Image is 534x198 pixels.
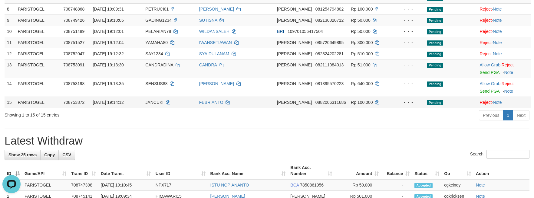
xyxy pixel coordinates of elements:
[504,89,513,94] a: Note
[199,29,229,34] a: WILDANSALEH
[480,29,492,34] a: Reject
[5,135,529,147] h1: Latest Withdraw
[427,18,443,23] span: Pending
[5,162,22,179] th: ID: activate to sort column descending
[493,29,502,34] a: Note
[15,97,61,108] td: PARISTOGEL
[335,162,381,179] th: Amount: activate to sort column ascending
[504,70,513,75] a: Note
[2,2,21,21] button: Open LiveChat chat widget
[153,162,208,179] th: User ID: activate to sort column ascending
[288,162,335,179] th: Bank Acc. Number: activate to sort column ascending
[5,110,218,118] div: Showing 1 to 15 of 15 entries
[477,26,531,37] td: ·
[145,40,168,45] span: YAMAHA80
[277,51,312,56] span: [PERSON_NAME]
[412,162,442,179] th: Status: activate to sort column ascending
[427,63,443,68] span: Pending
[199,40,232,45] a: IWANSETIAWAN
[63,18,84,23] span: 708749426
[63,51,84,56] span: 708752047
[145,62,173,67] span: CANDRADINA
[93,40,124,45] span: [DATE] 19:12:04
[288,29,323,34] span: Copy 109701056417504 to clipboard
[63,7,84,11] span: 708748868
[396,40,422,46] div: - - -
[93,51,124,56] span: [DATE] 19:12:32
[351,40,373,45] span: Rp 300.000
[479,110,503,120] a: Previous
[40,150,59,160] a: Copy
[22,162,69,179] th: Game/API: activate to sort column ascending
[351,18,371,23] span: Rp 50.000
[63,81,84,86] span: 708753198
[208,162,288,179] th: Bank Acc. Name: activate to sort column ascending
[8,152,37,157] span: Show 25 rows
[486,150,529,159] input: Search:
[396,6,422,12] div: - - -
[351,29,371,34] span: Rp 50.000
[58,150,75,160] a: CSV
[145,18,171,23] span: GADING1234
[153,179,208,191] td: NPX717
[493,51,502,56] a: Note
[502,62,514,67] a: Reject
[145,81,167,86] span: SENSUS88
[277,29,284,34] span: BRI
[63,40,84,45] span: 708751527
[351,100,373,105] span: Rp 100.000
[351,7,373,11] span: Rp 100.000
[277,18,312,23] span: [PERSON_NAME]
[480,51,492,56] a: Reject
[63,100,84,105] span: 708753872
[396,99,422,105] div: - - -
[427,40,443,46] span: Pending
[396,81,422,87] div: - - -
[5,14,15,26] td: 9
[396,51,422,57] div: - - -
[396,17,422,23] div: - - -
[93,100,124,105] span: [DATE] 19:14:12
[145,51,163,56] span: SAY1234
[199,62,217,67] a: CANDRA
[277,40,312,45] span: [PERSON_NAME]
[427,29,443,34] span: Pending
[199,100,223,105] a: FEBRIANTO
[315,18,344,23] span: Copy 082130020712 to clipboard
[396,62,422,68] div: - - -
[5,48,15,59] td: 12
[5,37,15,48] td: 11
[493,100,502,105] a: Note
[15,48,61,59] td: PARISTOGEL
[277,62,312,67] span: [PERSON_NAME]
[199,18,217,23] a: SUTISNA
[503,110,513,120] a: 1
[502,81,514,86] a: Reject
[477,78,531,97] td: ·
[480,40,492,45] a: Reject
[69,162,98,179] th: Trans ID: activate to sort column ascending
[493,7,502,11] a: Note
[476,183,485,187] a: Note
[477,97,531,108] td: ·
[315,100,346,105] span: Copy 0882006311686 to clipboard
[199,7,234,11] a: [PERSON_NAME]
[396,28,422,34] div: - - -
[15,3,61,14] td: PARISTOGEL
[480,62,500,67] a: Allow Grab
[470,150,529,159] label: Search:
[93,7,124,11] span: [DATE] 19:09:31
[5,150,41,160] a: Show 25 rows
[315,62,344,67] span: Copy 082111084013 to clipboard
[335,179,381,191] td: Rp 50,000
[145,7,169,11] span: PETRUCI01
[315,51,344,56] span: Copy 082324202281 to clipboard
[442,162,473,179] th: Op: activate to sort column ascending
[277,81,312,86] span: [PERSON_NAME]
[5,59,15,78] td: 13
[351,81,373,86] span: Rp 640.000
[315,40,344,45] span: Copy 085720649895 to clipboard
[5,78,15,97] td: 14
[5,3,15,14] td: 8
[300,183,324,187] span: Copy 7850861956 to clipboard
